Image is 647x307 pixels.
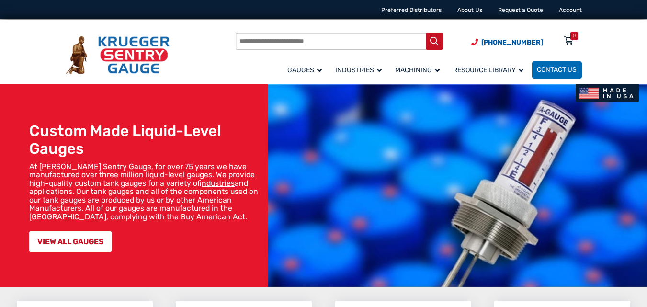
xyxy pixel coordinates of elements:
[537,66,577,74] span: Contact Us
[29,122,263,159] h1: Custom Made Liquid-Level Gauges
[268,84,647,287] img: bg_hero_bannerksentry
[532,61,582,79] a: Contact Us
[335,66,382,74] span: Industries
[29,162,263,221] p: At [PERSON_NAME] Sentry Gauge, for over 75 years we have manufactured over three million liquid-l...
[453,66,523,74] span: Resource Library
[576,84,638,102] img: Made In USA
[330,60,390,80] a: Industries
[448,60,532,80] a: Resource Library
[573,32,576,40] div: 0
[559,7,582,13] a: Account
[498,7,543,13] a: Request a Quote
[287,66,322,74] span: Gauges
[29,231,112,252] a: VIEW ALL GAUGES
[202,179,235,188] a: industries
[395,66,440,74] span: Machining
[457,7,482,13] a: About Us
[390,60,448,80] a: Machining
[481,38,543,46] span: [PHONE_NUMBER]
[381,7,442,13] a: Preferred Distributors
[471,37,543,47] a: Phone Number (920) 434-8860
[66,36,170,74] img: Krueger Sentry Gauge
[283,60,330,80] a: Gauges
